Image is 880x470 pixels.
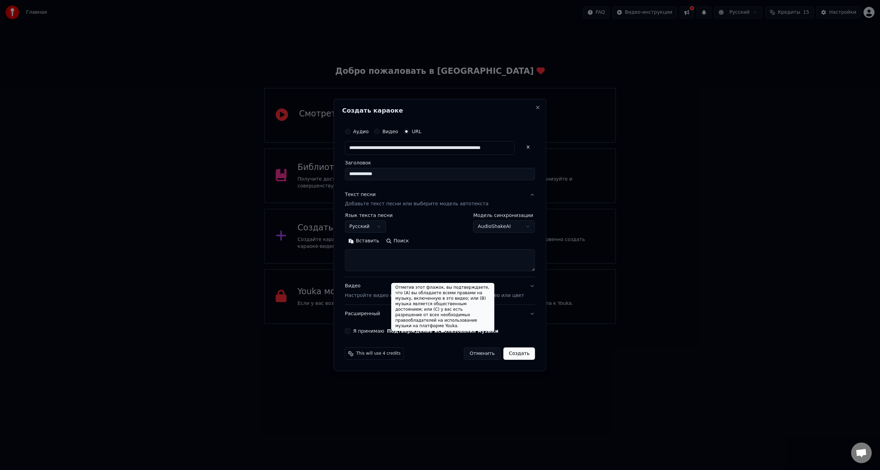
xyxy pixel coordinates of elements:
label: Я принимаю [353,329,498,333]
button: Текст песниДобавьте текст песни или выберите модель автотекста [345,186,535,213]
label: Язык текста песни [345,213,393,218]
button: Вставить [345,236,383,247]
button: Я принимаю [387,329,498,333]
label: Видео [382,129,398,134]
button: Создать [503,347,535,360]
label: Заголовок [345,160,535,165]
button: ВидеоНастройте видео караоке: используйте изображение, видео или цвет [345,277,535,305]
p: Добавьте текст песни или выберите модель автотекста [345,201,488,208]
h2: Создать караоке [342,107,538,114]
span: This will use 4 credits [356,351,400,356]
div: Текст песни [345,191,376,198]
label: Модель синхронизации [473,213,535,218]
div: Текст песниДобавьте текст песни или выберите модель автотекста [345,213,535,277]
button: Расширенный [345,305,535,323]
label: URL [412,129,421,134]
div: Видео [345,283,524,299]
button: Отменить [464,347,500,360]
p: Настройте видео караоке: используйте изображение, видео или цвет [345,292,524,299]
button: Поиск [383,236,412,247]
div: Отметив этот флажок, вы подтверждаете, что (A) вы обладаете всеми правами на музыку, включенную в... [391,283,494,331]
label: Аудио [353,129,368,134]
